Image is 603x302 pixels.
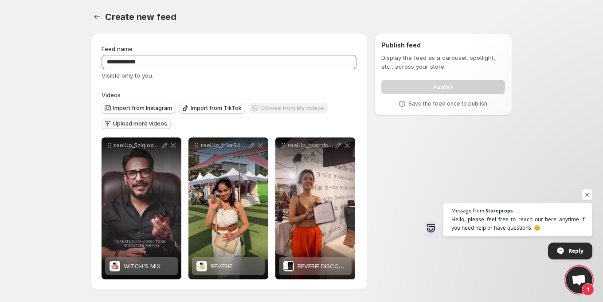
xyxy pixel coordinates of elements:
span: Import from Instagram [113,105,172,112]
span: Storeprops [486,208,513,213]
span: REVERIE DISCOVERY SET [298,263,366,270]
p: reelUp_5zlqioxivpj1755251507371_medium [114,142,160,149]
span: REVERIE [211,263,232,270]
span: Reply [568,243,583,259]
button: Settings [91,11,103,23]
img: WITCH'S MIX [110,261,120,271]
p: Save the feed once to publish. [408,100,489,107]
span: 1 [582,283,594,296]
span: Upload more videos [113,120,167,127]
p: Display the feed as a carousel, spotlight, etc., across your store. [381,53,505,71]
span: Import from TikTok [191,105,242,112]
span: WITCH'S MIX [124,263,161,270]
span: Create new feed [105,12,176,22]
h2: Publish feed [381,41,505,50]
button: Import from Instagram [102,103,176,114]
span: Videos [102,91,121,98]
div: reelUp_tr1ar845kk1753523758451_originalREVERIEREVERIE [188,137,268,279]
div: reelUp_tparrdsjzpj1753523758451_originalREVERIE DISCOVERY SETREVERIE DISCOVERY SET [275,137,355,279]
img: REVERIE DISCOVERY SET [283,261,294,271]
div: reelUp_5zlqioxivpj1755251507371_mediumWITCH'S MIXWITCH'S MIX [102,137,181,279]
button: Import from TikTok [179,103,245,114]
img: REVERIE [196,261,207,271]
p: reelUp_tparrdsjzpj1753523758451_original [288,142,334,149]
span: Hello, please feel free to reach out here anytime if you need help or have questions. 😊 [451,215,584,232]
button: Upload more videos [102,118,171,129]
span: Message from [451,208,484,213]
span: Feed name [102,45,133,52]
span: Visible only to you. [102,72,153,79]
a: Open chat [566,267,592,293]
p: reelUp_tr1ar845kk1753523758451_original [201,142,247,149]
